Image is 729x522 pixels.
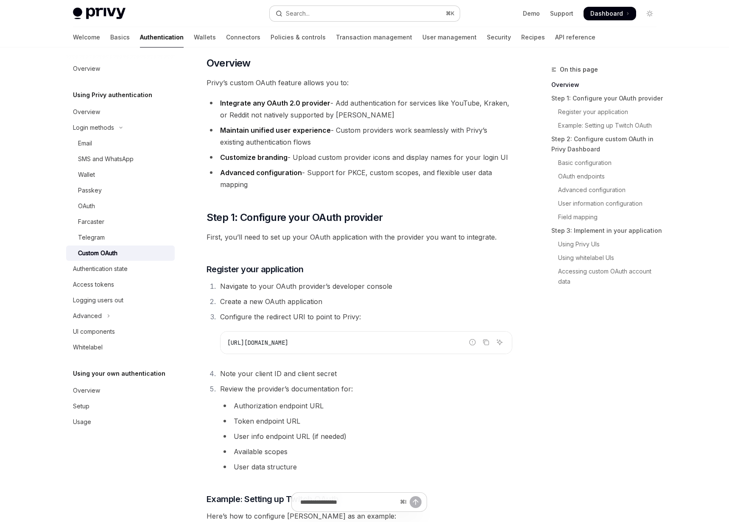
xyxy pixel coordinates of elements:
span: Step 1: Configure your OAuth provider [207,211,383,224]
a: Basic configuration [551,156,663,170]
a: Wallets [194,27,216,47]
button: Report incorrect code [467,337,478,348]
a: Transaction management [336,27,412,47]
a: UI components [66,324,175,339]
li: Token endpoint URL [220,415,512,427]
a: Demo [523,9,540,18]
strong: Customize branding [220,153,288,162]
span: On this page [560,64,598,75]
a: Overview [66,61,175,76]
a: Custom OAuth [66,246,175,261]
a: SMS and WhatsApp [66,151,175,167]
a: Recipes [521,27,545,47]
div: Telegram [78,232,105,243]
div: Wallet [78,170,95,180]
div: Search... [286,8,310,19]
span: Register your application [207,263,304,275]
div: Farcaster [78,217,104,227]
li: - Add authentication for services like YouTube, Kraken, or Reddit not natively supported by [PERS... [207,97,512,121]
div: Overview [73,385,100,396]
span: ⌘ K [446,10,455,17]
div: Usage [73,417,91,427]
li: Note your client ID and client secret [218,368,512,380]
div: Logging users out [73,295,123,305]
a: Field mapping [551,210,663,224]
div: Access tokens [73,279,114,290]
div: Login methods [73,123,114,133]
li: Authorization endpoint URL [220,400,512,412]
a: Basics [110,27,130,47]
a: Whitelabel [66,340,175,355]
button: Copy the contents from the code block [480,337,492,348]
div: UI components [73,327,115,337]
div: Overview [73,107,100,117]
img: light logo [73,8,126,20]
button: Ask AI [494,337,505,348]
a: Overview [66,383,175,398]
div: Overview [73,64,100,74]
a: Dashboard [584,7,636,20]
a: Welcome [73,27,100,47]
a: Policies & controls [271,27,326,47]
a: OAuth endpoints [551,170,663,183]
a: Setup [66,399,175,414]
strong: Integrate any OAuth 2.0 provider [220,99,330,107]
a: Email [66,136,175,151]
div: Custom OAuth [78,248,117,258]
div: Setup [73,401,89,411]
span: [URL][DOMAIN_NAME] [227,339,288,346]
a: Step 2: Configure custom OAuth in Privy Dashboard [551,132,663,156]
a: Step 1: Configure your OAuth provider [551,92,663,105]
a: Example: Setting up Twitch OAuth [551,119,663,132]
a: Usage [66,414,175,430]
div: OAuth [78,201,95,211]
li: - Support for PKCE, custom scopes, and flexible user data mapping [207,167,512,190]
a: User management [422,27,477,47]
span: Overview [207,56,251,70]
a: API reference [555,27,595,47]
li: Available scopes [220,446,512,458]
a: Logging users out [66,293,175,308]
a: Security [487,27,511,47]
li: Configure the redirect URI to point to Privy: [218,311,512,354]
a: Support [550,9,573,18]
div: Advanced [73,311,102,321]
a: Wallet [66,167,175,182]
div: Email [78,138,92,148]
button: Toggle Login methods section [66,120,175,135]
div: Whitelabel [73,342,103,352]
button: Toggle dark mode [643,7,656,20]
a: Accessing custom OAuth account data [551,265,663,288]
a: Passkey [66,183,175,198]
h5: Using your own authentication [73,368,165,379]
a: Advanced configuration [551,183,663,197]
span: Privy’s custom OAuth feature allows you to: [207,77,512,89]
li: User info endpoint URL (if needed) [220,430,512,442]
a: OAuth [66,198,175,214]
a: Access tokens [66,277,175,292]
span: First, you’ll need to set up your OAuth application with the provider you want to integrate. [207,231,512,243]
a: Authentication state [66,261,175,276]
strong: Advanced configuration [220,168,302,177]
a: Connectors [226,27,260,47]
a: Register your application [551,105,663,119]
li: - Upload custom provider icons and display names for your login UI [207,151,512,163]
a: Overview [551,78,663,92]
span: Dashboard [590,9,623,18]
li: Review the provider’s documentation for: [218,383,512,473]
div: SMS and WhatsApp [78,154,134,164]
a: User information configuration [551,197,663,210]
div: Passkey [78,185,102,195]
li: - Custom providers work seamlessly with Privy’s existing authentication flows [207,124,512,148]
a: Farcaster [66,214,175,229]
a: Telegram [66,230,175,245]
a: Using whitelabel UIs [551,251,663,265]
a: Step 3: Implement in your application [551,224,663,237]
h5: Using Privy authentication [73,90,152,100]
a: Using Privy UIs [551,237,663,251]
button: Toggle Advanced section [66,308,175,324]
li: Create a new OAuth application [218,296,512,307]
li: User data structure [220,461,512,473]
strong: Maintain unified user experience [220,126,331,134]
li: Navigate to your OAuth provider’s developer console [218,280,512,292]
